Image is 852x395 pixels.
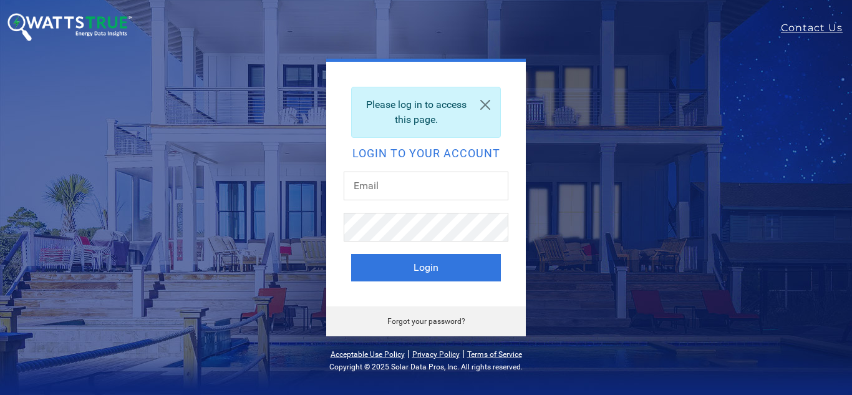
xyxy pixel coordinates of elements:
button: Login [351,254,501,281]
img: WattsTrue [7,13,132,41]
a: Forgot your password? [387,317,465,326]
input: Email [344,172,508,200]
div: Please log in to access this page. [351,87,501,138]
h2: Login to your account [351,148,501,159]
a: Acceptable Use Policy [331,350,405,359]
span: | [462,348,465,359]
a: Privacy Policy [412,350,460,359]
a: Terms of Service [467,350,522,359]
a: Contact Us [781,21,852,36]
a: Close [470,87,500,122]
span: | [407,348,410,359]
